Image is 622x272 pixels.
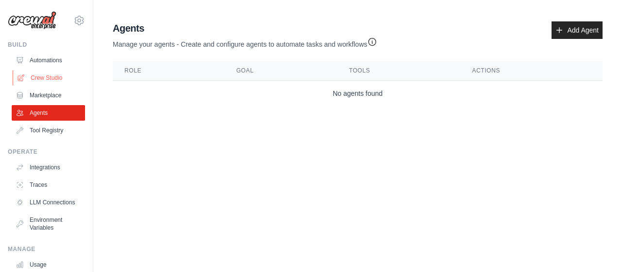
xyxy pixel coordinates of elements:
p: Manage your agents - Create and configure agents to automate tasks and workflows [113,35,377,49]
a: Automations [12,53,85,68]
a: Environment Variables [12,212,85,236]
div: Manage [8,245,85,253]
a: Integrations [12,160,85,175]
a: Traces [12,177,85,193]
th: Actions [461,61,603,81]
a: Marketplace [12,88,85,103]
th: Goal [225,61,337,81]
a: Agents [12,105,85,121]
th: Tools [337,61,460,81]
a: Tool Registry [12,123,85,138]
a: Crew Studio [13,70,86,86]
img: Logo [8,11,56,30]
td: No agents found [113,81,603,107]
a: LLM Connections [12,195,85,210]
div: Operate [8,148,85,156]
th: Role [113,61,225,81]
h2: Agents [113,21,377,35]
a: Add Agent [552,21,603,39]
div: Build [8,41,85,49]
